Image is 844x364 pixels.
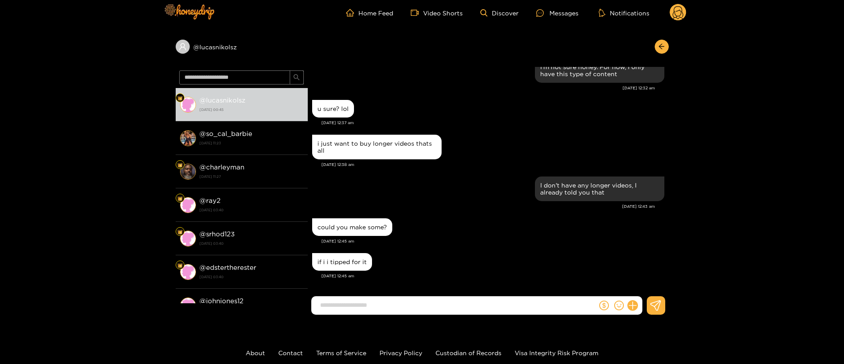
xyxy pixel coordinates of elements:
[180,197,196,213] img: conversation
[199,206,303,214] strong: [DATE] 03:40
[346,9,358,17] span: home
[199,106,303,114] strong: [DATE] 00:45
[316,349,366,356] a: Terms of Service
[321,273,664,279] div: [DATE] 12:45 am
[614,301,624,310] span: smile
[312,218,392,236] div: Aug. 25, 12:45 am
[177,229,183,235] img: Fan Level
[199,130,252,137] strong: @ so_cal_barbie
[321,238,664,244] div: [DATE] 12:45 am
[180,231,196,246] img: conversation
[480,9,519,17] a: Discover
[199,197,221,204] strong: @ ray2
[658,43,665,51] span: arrow-left
[540,182,659,196] div: I don't have any longer videos, I already told you that
[435,349,501,356] a: Custodian of Records
[177,96,183,101] img: Fan Level
[199,173,303,180] strong: [DATE] 11:27
[180,97,196,113] img: conversation
[177,162,183,168] img: Fan Level
[180,298,196,313] img: conversation
[321,162,664,168] div: [DATE] 12:38 am
[596,8,652,17] button: Notifications
[199,273,303,281] strong: [DATE] 03:40
[246,349,265,356] a: About
[317,140,436,154] div: i just want to buy longer videos thats all
[179,43,187,51] span: user
[290,70,304,85] button: search
[346,9,393,17] a: Home Feed
[278,349,303,356] a: Contact
[535,176,664,201] div: Aug. 25, 12:43 am
[199,96,245,104] strong: @ lucasnikolsz
[317,224,387,231] div: could you make some?
[655,40,669,54] button: arrow-left
[312,203,655,210] div: [DATE] 12:43 am
[180,164,196,180] img: conversation
[411,9,423,17] span: video-camera
[317,258,367,265] div: if i i tipped for it
[293,74,300,81] span: search
[380,349,422,356] a: Privacy Policy
[180,130,196,146] img: conversation
[317,105,349,112] div: u sure? lol
[177,263,183,268] img: Fan Level
[199,230,235,238] strong: @ srhod123
[597,299,611,312] button: dollar
[535,58,664,83] div: Aug. 25, 12:32 am
[199,239,303,247] strong: [DATE] 03:40
[321,120,664,126] div: [DATE] 12:37 am
[536,8,579,18] div: Messages
[180,264,196,280] img: conversation
[199,139,303,147] strong: [DATE] 11:23
[312,85,655,91] div: [DATE] 12:32 am
[312,100,354,118] div: Aug. 25, 12:37 am
[176,40,308,54] div: @lucasnikolsz
[540,63,659,77] div: I'm not sure honey. For now, I only have this type of content
[199,264,256,271] strong: @ edstertherester
[515,349,598,356] a: Visa Integrity Risk Program
[312,253,372,271] div: Aug. 25, 12:45 am
[177,196,183,201] img: Fan Level
[199,297,243,305] strong: @ johnjones12
[599,301,609,310] span: dollar
[199,163,244,171] strong: @ charleyman
[312,135,442,159] div: Aug. 25, 12:38 am
[411,9,463,17] a: Video Shorts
